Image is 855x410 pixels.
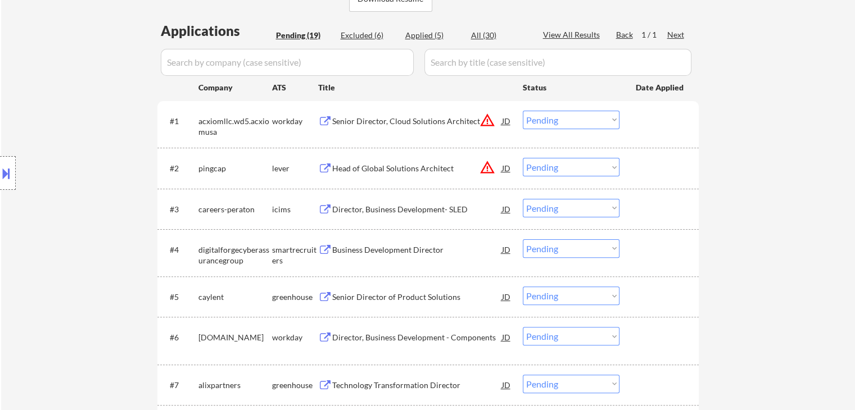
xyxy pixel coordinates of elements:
[332,163,502,174] div: Head of Global Solutions Architect
[424,49,691,76] input: Search by title (case sensitive)
[272,332,318,343] div: workday
[198,163,272,174] div: pingcap
[161,49,414,76] input: Search by company (case sensitive)
[332,291,502,303] div: Senior Director of Product Solutions
[523,77,619,97] div: Status
[272,380,318,391] div: greenhouse
[501,158,512,178] div: JD
[198,332,272,343] div: [DOMAIN_NAME]
[161,24,272,38] div: Applications
[198,244,272,266] div: digitalforgecyberassurancegroup
[332,244,502,256] div: Business Development Director
[616,29,634,40] div: Back
[332,204,502,215] div: Director, Business Development- SLED
[479,160,495,175] button: warning_amber
[272,82,318,93] div: ATS
[198,116,272,138] div: acxiomllc.wd5.acxiomusa
[479,112,495,128] button: warning_amber
[198,291,272,303] div: caylent
[318,82,512,93] div: Title
[170,291,189,303] div: #5
[272,163,318,174] div: lever
[501,199,512,219] div: JD
[276,30,332,41] div: Pending (19)
[501,286,512,307] div: JD
[272,116,318,127] div: workday
[170,332,189,343] div: #6
[272,244,318,266] div: smartrecruiters
[543,29,603,40] div: View All Results
[501,375,512,395] div: JD
[501,327,512,347] div: JD
[471,30,527,41] div: All (30)
[405,30,462,41] div: Applied (5)
[272,204,318,215] div: icims
[198,380,272,391] div: alixpartners
[332,116,502,127] div: Senior Director, Cloud Solutions Architect
[667,29,685,40] div: Next
[332,332,502,343] div: Director, Business Development - Components
[501,239,512,259] div: JD
[636,82,685,93] div: Date Applied
[501,111,512,131] div: JD
[332,380,502,391] div: Technology Transformation Director
[641,29,667,40] div: 1 / 1
[170,380,189,391] div: #7
[341,30,397,41] div: Excluded (6)
[198,204,272,215] div: careers-peraton
[198,82,272,93] div: Company
[272,291,318,303] div: greenhouse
